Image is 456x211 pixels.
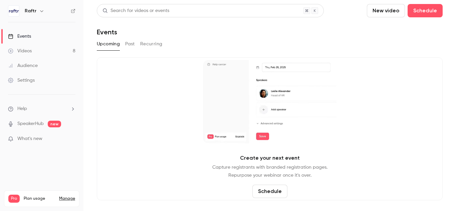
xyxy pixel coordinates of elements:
div: Search for videos or events [102,7,169,14]
span: What's new [17,135,42,142]
h6: Raftr [25,8,36,14]
div: Settings [8,77,35,84]
button: Upcoming [97,39,120,49]
button: Recurring [140,39,163,49]
span: Pro [8,195,20,203]
button: Past [125,39,135,49]
div: Videos [8,48,32,54]
a: Manage [59,196,75,201]
span: Help [17,105,27,112]
span: new [48,121,61,127]
li: help-dropdown-opener [8,105,75,112]
p: Create your next event [240,154,300,162]
button: Schedule [252,185,287,198]
h1: Events [97,28,117,36]
div: Events [8,33,31,40]
p: Capture registrants with branded registration pages. Repurpose your webinar once it's over. [212,163,327,179]
div: Audience [8,62,38,69]
span: Plan usage [24,196,55,201]
button: New video [367,4,405,17]
a: SpeakerHub [17,120,44,127]
img: Raftr [8,6,19,16]
button: Schedule [408,4,443,17]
